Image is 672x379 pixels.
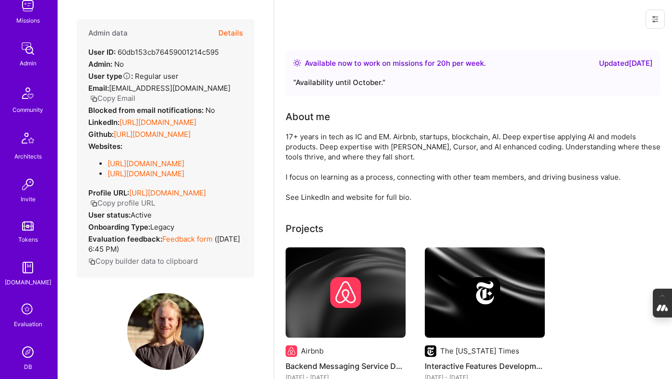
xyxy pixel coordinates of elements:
[88,130,114,139] strong: Github:
[18,342,37,362] img: Admin Search
[88,105,215,115] div: No
[114,130,191,139] a: [URL][DOMAIN_NAME]
[286,247,406,338] img: cover
[108,169,184,178] a: [URL][DOMAIN_NAME]
[425,247,545,338] img: cover
[88,142,122,151] strong: Websites:
[12,105,43,115] div: Community
[425,345,436,357] img: Company logo
[286,110,330,124] div: About me
[599,58,653,69] div: Updated [DATE]
[469,277,500,308] img: Company logo
[425,360,545,372] h4: Interactive Features Development
[150,222,174,232] span: legacy
[88,106,205,115] strong: Blocked from email notifications:
[129,188,206,197] a: [URL][DOMAIN_NAME]
[122,72,131,80] i: Help
[88,48,116,57] strong: User ID:
[90,200,97,207] i: icon Copy
[24,362,32,372] div: DB
[88,222,150,232] strong: Onboarding Type:
[131,210,152,220] span: Active
[18,258,37,277] img: guide book
[286,345,297,357] img: Company logo
[16,128,39,151] img: Architects
[90,198,155,208] button: Copy profile URL
[18,39,37,58] img: admin teamwork
[162,234,213,244] a: Feedback form
[218,19,243,47] button: Details
[88,47,219,57] div: 60db153cb76459001214c595
[88,188,129,197] strong: Profile URL:
[88,59,124,69] div: No
[305,58,486,69] div: Available now to work on missions for h per week .
[16,82,39,105] img: Community
[120,118,196,127] a: [URL][DOMAIN_NAME]
[20,58,36,68] div: Admin
[5,277,51,287] div: [DOMAIN_NAME]
[88,71,179,81] div: Regular user
[14,319,42,329] div: Evaluation
[88,234,243,254] div: ( [DATE] 6:45 PM )
[286,221,324,236] div: Projects
[286,132,660,202] div: 17+ years in tech as IC and EM. Airbnb, startups, blockchain, AI. Deep expertise applying AI and ...
[88,84,109,93] strong: Email:
[88,256,198,266] button: Copy builder data to clipboard
[16,15,40,25] div: Missions
[90,95,97,102] i: icon Copy
[21,194,36,204] div: Invite
[88,60,112,69] strong: Admin:
[301,346,324,356] div: Airbnb
[293,77,653,88] div: “ Availability until October. ”
[108,159,184,168] a: [URL][DOMAIN_NAME]
[14,151,42,161] div: Architects
[90,93,135,103] button: Copy Email
[88,118,120,127] strong: LinkedIn:
[88,234,162,244] strong: Evaluation feedback:
[330,277,361,308] img: Company logo
[437,59,446,68] span: 20
[440,346,519,356] div: The [US_STATE] Times
[286,360,406,372] h4: Backend Messaging Service Development
[88,258,96,265] i: icon Copy
[18,175,37,194] img: Invite
[127,293,204,370] img: User Avatar
[88,72,133,81] strong: User type :
[88,210,131,220] strong: User status:
[19,301,37,319] i: icon SelectionTeam
[109,84,230,93] span: [EMAIL_ADDRESS][DOMAIN_NAME]
[293,59,301,67] img: Availability
[18,234,38,245] div: Tokens
[88,29,128,37] h4: Admin data
[22,221,34,231] img: tokens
